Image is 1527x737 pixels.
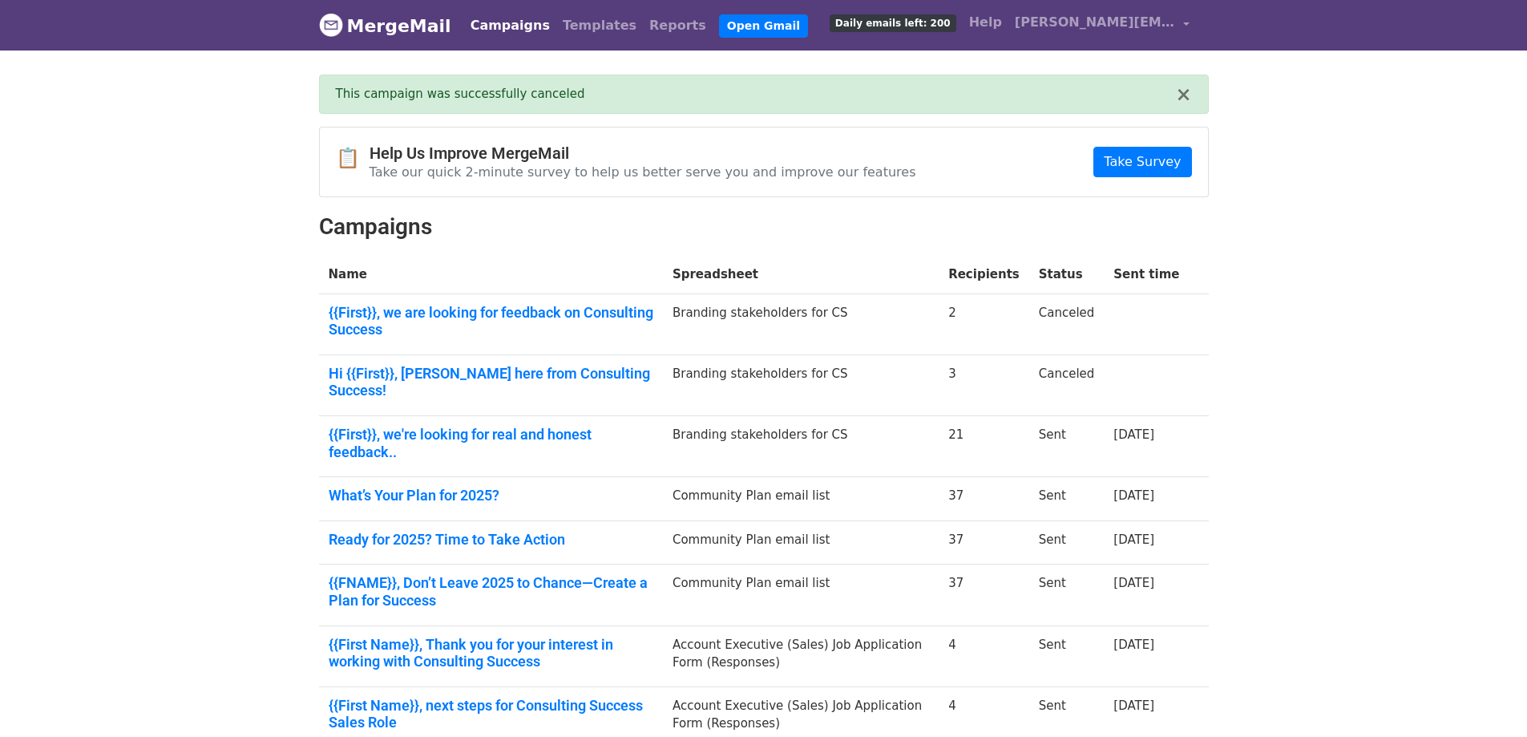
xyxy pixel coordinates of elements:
[1113,699,1154,713] a: [DATE]
[319,9,451,43] a: MergeMail
[556,10,643,42] a: Templates
[370,144,916,163] h4: Help Us Improve MergeMail
[939,520,1029,565] td: 37
[939,415,1029,476] td: 21
[1015,13,1175,32] span: [PERSON_NAME][EMAIL_ADDRESS][DOMAIN_NAME]
[830,14,956,32] span: Daily emails left: 200
[1029,354,1105,415] td: Canceled
[939,626,1029,686] td: 4
[329,365,653,399] a: Hi {{First}}, [PERSON_NAME] here from Consulting Success!
[939,477,1029,521] td: 37
[1113,576,1154,590] a: [DATE]
[1029,520,1105,565] td: Sent
[939,354,1029,415] td: 3
[939,565,1029,626] td: 37
[1008,6,1196,44] a: [PERSON_NAME][EMAIL_ADDRESS][DOMAIN_NAME]
[1029,294,1105,354] td: Canceled
[1029,256,1105,294] th: Status
[319,13,343,37] img: MergeMail logo
[370,164,916,180] p: Take our quick 2-minute survey to help us better serve you and improve our features
[329,697,653,731] a: {{First Name}}, next steps for Consulting Success Sales Role
[1029,477,1105,521] td: Sent
[1093,147,1191,177] a: Take Survey
[336,85,1176,103] div: This campaign was successfully canceled
[1113,427,1154,442] a: [DATE]
[329,574,653,609] a: {{FNAME}}, Don’t Leave 2025 to Chance—Create a Plan for Success
[663,256,939,294] th: Spreadsheet
[319,213,1209,241] h2: Campaigns
[823,6,963,38] a: Daily emails left: 200
[329,531,653,549] a: Ready for 2025? Time to Take Action
[1113,533,1154,547] a: [DATE]
[719,14,808,38] a: Open Gmail
[329,636,653,670] a: {{First Name}}, Thank you for your interest in working with Consulting Success
[1113,638,1154,652] a: [DATE]
[1104,256,1189,294] th: Sent time
[1029,626,1105,686] td: Sent
[663,477,939,521] td: Community Plan email list
[329,426,653,460] a: {{First}}, we're looking for real and honest feedback..
[663,354,939,415] td: Branding stakeholders for CS
[663,520,939,565] td: Community Plan email list
[329,304,653,338] a: {{First}}, we are looking for feedback on Consulting Success
[643,10,713,42] a: Reports
[663,626,939,686] td: Account Executive (Sales) Job Application Form (Responses)
[663,565,939,626] td: Community Plan email list
[663,415,939,476] td: Branding stakeholders for CS
[1113,488,1154,503] a: [DATE]
[329,487,653,504] a: What’s Your Plan for 2025?
[319,256,663,294] th: Name
[939,256,1029,294] th: Recipients
[663,294,939,354] td: Branding stakeholders for CS
[1029,415,1105,476] td: Sent
[1175,85,1191,104] button: ×
[464,10,556,42] a: Campaigns
[963,6,1008,38] a: Help
[939,294,1029,354] td: 2
[1029,565,1105,626] td: Sent
[336,147,370,170] span: 📋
